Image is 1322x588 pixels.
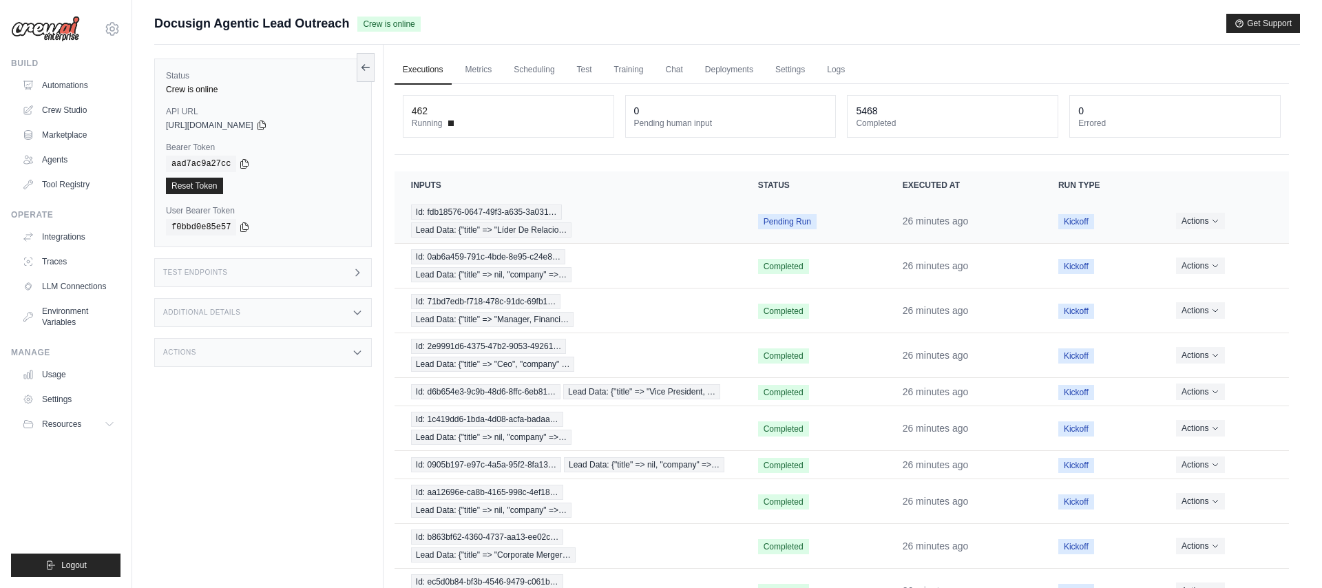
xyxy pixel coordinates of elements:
span: Id: 2e9991d6-4375-47b2-9053-49261… [411,339,567,354]
button: Logout [11,554,120,577]
a: Settings [17,388,120,410]
time: August 21, 2025 at 12:03 CDT [903,459,969,470]
span: Kickoff [1058,348,1094,364]
span: Lead Data: {"title" => nil, "company" =>… [564,457,724,472]
dt: Errored [1078,118,1272,129]
a: Test [569,56,600,85]
span: Id: 71bd7edb-f718-478c-91dc-69fb1… [411,294,560,309]
button: Actions for execution [1176,538,1225,554]
a: Usage [17,364,120,386]
span: Crew is online [357,17,420,32]
button: Actions for execution [1176,493,1225,510]
time: August 21, 2025 at 12:03 CDT [903,423,969,434]
span: Docusign Agentic Lead Outreach [154,14,349,33]
button: Actions for execution [1176,258,1225,274]
span: Lead Data: {"title" => nil, "company" =>… [411,267,571,282]
h3: Test Endpoints [163,269,228,277]
span: Completed [758,539,809,554]
a: Agents [17,149,120,171]
span: Kickoff [1058,304,1094,319]
time: August 21, 2025 at 12:04 CDT [903,260,969,271]
a: View execution details for Id [411,204,725,238]
span: Lead Data: {"title" => "Vice President, … [563,384,720,399]
div: Operate [11,209,120,220]
time: August 21, 2025 at 12:03 CDT [903,540,969,552]
div: Build [11,58,120,69]
button: Actions for execution [1176,302,1225,319]
a: View execution details for Id [411,485,725,518]
span: Id: fdb18576-0647-49f3-a635-3a031… [411,204,562,220]
label: Status [166,70,360,81]
a: View execution details for Id [411,339,725,372]
th: Status [742,171,886,199]
time: August 21, 2025 at 12:04 CDT [903,305,969,316]
a: LLM Connections [17,275,120,297]
h3: Actions [163,348,196,357]
div: Chat Widget [1253,522,1322,588]
button: Actions for execution [1176,420,1225,437]
label: User Bearer Token [166,205,360,216]
time: August 21, 2025 at 12:03 CDT [903,386,969,397]
span: Kickoff [1058,494,1094,510]
a: Training [606,56,652,85]
time: August 21, 2025 at 12:04 CDT [903,216,969,227]
code: f0bbd0e85e57 [166,219,236,235]
img: Logo [11,16,80,42]
a: Settings [767,56,813,85]
button: Actions for execution [1176,213,1225,229]
a: Executions [395,56,452,85]
a: Crew Studio [17,99,120,121]
a: View execution details for Id [411,457,725,472]
span: [URL][DOMAIN_NAME] [166,120,253,131]
span: Completed [758,494,809,510]
span: Running [412,118,443,129]
div: Crew is online [166,84,360,95]
span: Id: d6b654e3-9c9b-48d6-8ffc-6eb81… [411,384,560,399]
span: Resources [42,419,81,430]
div: 462 [412,104,428,118]
code: aad7ac9a27cc [166,156,236,172]
div: 0 [634,104,640,118]
button: Resources [17,413,120,435]
a: View execution details for Id [411,529,725,563]
a: Marketplace [17,124,120,146]
button: Actions for execution [1176,456,1225,473]
a: Scheduling [505,56,563,85]
a: Traces [17,251,120,273]
a: Deployments [697,56,762,85]
th: Inputs [395,171,742,199]
dt: Completed [856,118,1049,129]
a: Environment Variables [17,300,120,333]
time: August 21, 2025 at 12:03 CDT [903,496,969,507]
span: Lead Data: {"title" => "Líder De Relacio… [411,222,572,238]
span: Kickoff [1058,458,1094,473]
a: View execution details for Id [411,384,725,399]
span: Logout [61,560,87,571]
span: Id: 0ab6a459-791c-4bde-8e95-c24e8… [411,249,565,264]
span: Lead Data: {"title" => "Manager, Financi… [411,312,574,327]
span: Kickoff [1058,214,1094,229]
span: Kickoff [1058,539,1094,554]
a: Tool Registry [17,174,120,196]
span: Completed [758,421,809,437]
h3: Additional Details [163,308,240,317]
span: Completed [758,304,809,319]
div: 5468 [856,104,877,118]
button: Actions for execution [1176,384,1225,400]
span: Kickoff [1058,385,1094,400]
button: Actions for execution [1176,347,1225,364]
span: Completed [758,458,809,473]
span: Completed [758,385,809,400]
a: Reset Token [166,178,223,194]
a: Chat [658,56,691,85]
span: Id: 0905b197-e97c-4a5a-95f2-8fa13… [411,457,561,472]
a: Automations [17,74,120,96]
a: View execution details for Id [411,412,725,445]
span: Id: 1c419dd6-1bda-4d08-acfa-badaa… [411,412,563,427]
span: Lead Data: {"title" => "Corporate Merger… [411,547,576,563]
time: August 21, 2025 at 12:03 CDT [903,350,969,361]
th: Run Type [1042,171,1160,199]
a: Metrics [457,56,501,85]
span: Lead Data: {"title" => nil, "company" =>… [411,430,571,445]
a: View execution details for Id [411,249,725,282]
